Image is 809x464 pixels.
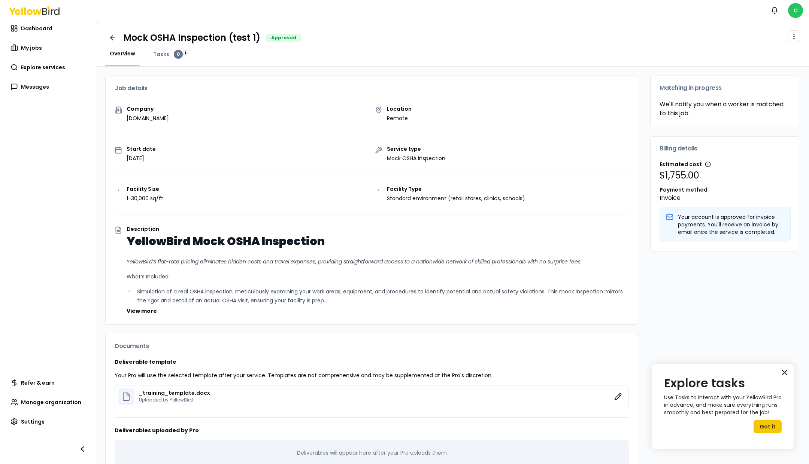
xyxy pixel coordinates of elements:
[127,307,157,315] button: View more
[110,50,135,57] span: Overview
[660,161,702,168] span: Estimated cost
[127,272,629,281] p: What’s Included:
[6,414,90,429] a: Settings
[660,85,791,91] h3: Matching in progress
[127,106,169,112] p: Company
[127,186,163,192] p: Facility Size
[139,397,210,403] p: Uploaded by YellowBird
[6,79,90,94] a: Messages
[115,372,629,379] p: Your Pro will use the selected template after your service. Templates are not comprehensive and m...
[153,51,169,58] span: Tasks
[21,25,52,32] span: Dashboard
[6,40,90,55] a: My jobs
[135,287,629,305] li: Simulation of a real OSHA inspection, meticulously examining your work areas, equipment, and proc...
[127,146,156,152] p: Start date
[266,34,301,42] div: Approved
[123,32,260,44] h1: Mock OSHA Inspection (test 1)
[660,186,708,193] span: Payment method
[6,395,90,410] a: Manage organization
[105,50,140,57] a: Overview
[21,44,42,52] span: My jobs
[387,115,412,122] p: Remote
[21,64,65,71] span: Explore services
[387,106,412,112] p: Location
[664,376,782,390] h2: Explore tasks
[139,390,210,396] p: _training_template.docx
[6,60,90,75] a: Explore services
[781,366,788,378] button: Close
[127,195,163,202] p: 1-30,000 sq/ft
[127,226,629,232] p: Description
[115,427,629,434] h3: Deliverables uploaded by Pro
[664,394,782,416] p: Use Tasks to interact with your YellowBird Pro in advance, and make sure everything runs smoothly...
[660,146,697,152] span: Billing details
[127,258,582,265] em: YellowBird’s flat-rate pricing eliminates hidden costs and travel expenses, providing straightfor...
[21,83,49,91] span: Messages
[21,379,55,387] span: Refer & earn
[387,155,445,162] p: Mock OSHA Inspection
[387,146,445,152] p: Service type
[21,399,81,406] span: Manage organization
[788,3,803,18] span: C
[127,155,156,162] p: [DATE]
[387,186,525,192] p: Facility Type
[174,50,183,59] div: 0
[6,375,90,390] a: Refer & earn
[660,170,791,181] p: $1,755.00
[21,418,45,425] span: Settings
[660,193,791,202] p: Invoice
[678,213,784,236] p: Your account is approved for invoice payments. You'll receive an invoice by email once the servic...
[754,420,782,433] button: Got it
[127,235,629,248] h1: YellowBird Mock OSHA Inspection
[115,342,149,350] span: Documents
[149,50,187,59] a: Tasks0
[660,100,791,118] p: We'll notify you when a worker is matched to this job.
[127,115,169,122] p: [DOMAIN_NAME]
[387,195,525,202] p: Standard environment (retail stores, clinics, schools)
[115,358,629,366] h3: Deliverable template
[6,21,90,36] a: Dashboard
[115,85,629,91] h3: Job details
